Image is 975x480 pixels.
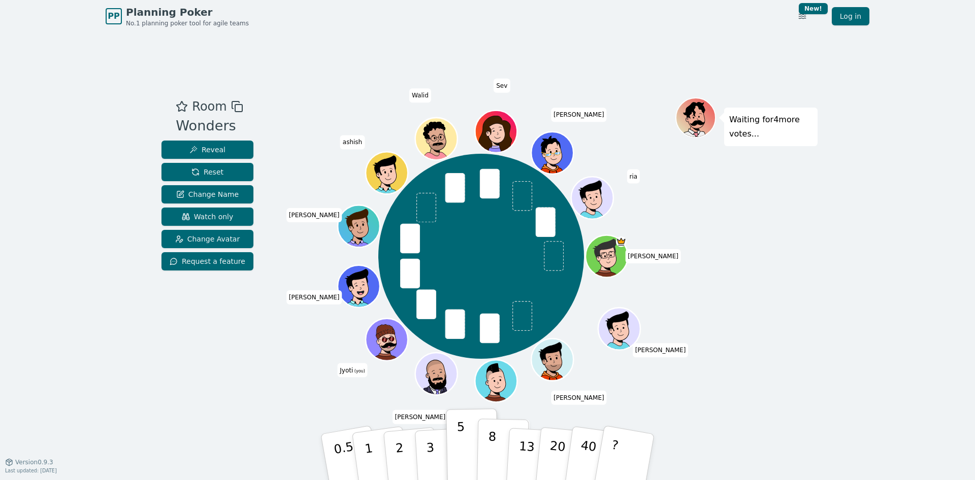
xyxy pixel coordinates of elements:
span: Click to change your name [633,343,689,357]
button: Reveal [161,141,253,159]
button: Click to change your avatar [367,320,407,359]
span: PP [108,10,119,22]
span: Click to change your name [286,208,342,222]
span: ryan is the host [616,236,627,247]
span: Click to change your name [551,391,607,405]
button: Version0.9.3 [5,458,53,466]
span: Reset [191,167,223,177]
span: Click to change your name [494,79,510,93]
div: New! [799,3,828,14]
span: Click to change your name [286,290,342,304]
button: Add as favourite [176,97,188,116]
span: Click to change your name [340,135,365,149]
button: Watch only [161,208,253,226]
p: 5 [457,420,466,474]
span: Click to change your name [409,88,431,102]
button: Request a feature [161,252,253,270]
button: New! [793,7,811,25]
div: Wonders [176,116,243,136]
button: Change Name [161,185,253,203]
span: Room [192,97,226,116]
span: (you) [353,369,365,373]
span: Reveal [189,145,225,155]
a: PPPlanning PokerNo.1 planning poker tool for agile teams [106,5,249,27]
p: Waiting for 4 more votes... [729,113,812,141]
span: Change Name [176,189,239,199]
button: Change Avatar [161,230,253,248]
span: Click to change your name [551,108,607,122]
span: Click to change your name [474,420,530,434]
span: Click to change your name [393,410,448,424]
span: Click to change your name [337,363,368,378]
span: No.1 planning poker tool for agile teams [126,19,249,27]
span: Request a feature [170,256,245,266]
span: Planning Poker [126,5,249,19]
a: Log in [832,7,869,25]
span: Version 0.9.3 [15,458,53,466]
span: Click to change your name [627,169,640,184]
span: Click to change your name [625,249,681,263]
span: Last updated: [DATE] [5,468,57,473]
span: Watch only [182,212,234,222]
span: Change Avatar [175,234,240,244]
button: Reset [161,163,253,181]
